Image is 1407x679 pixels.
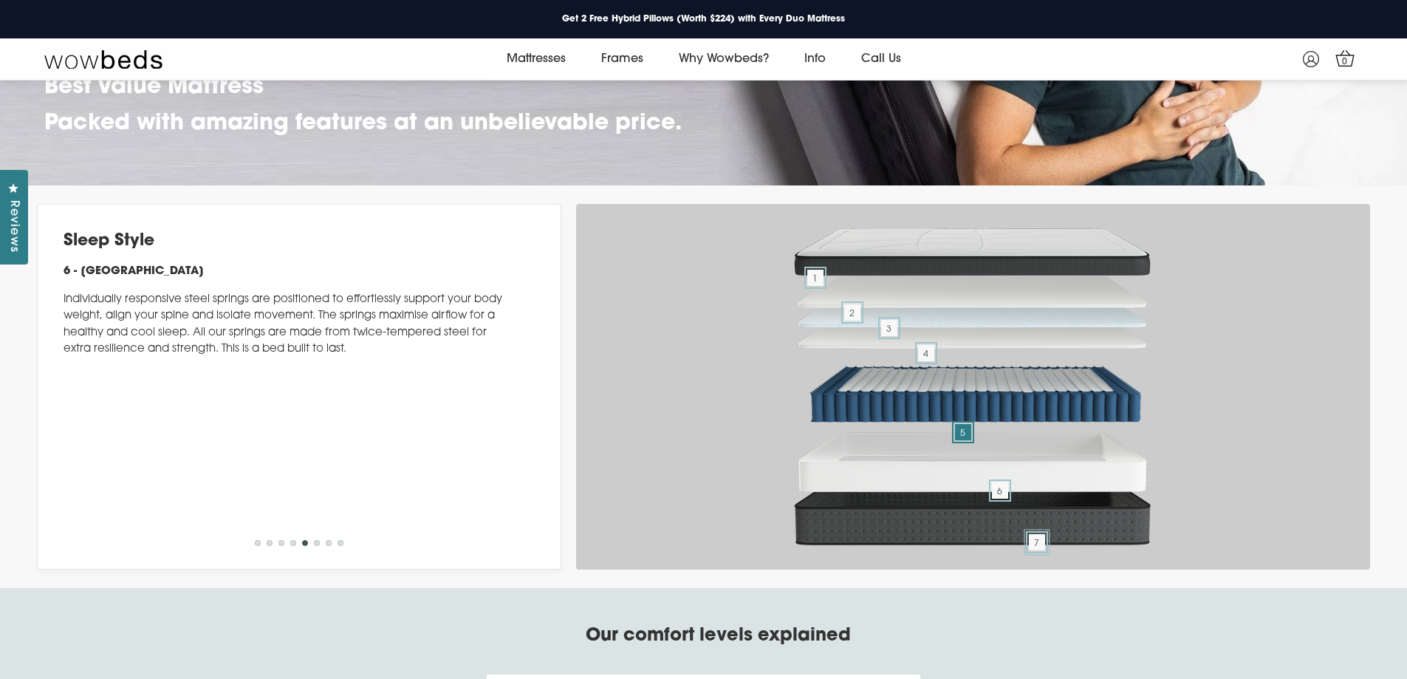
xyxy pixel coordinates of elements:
span: 4 [918,345,934,361]
img: 6b-no-zones.png [789,339,1158,440]
span: 6 [992,482,1008,499]
a: Frames [583,38,661,80]
h2: Sleep Style [64,231,509,253]
img: 5b-small-new.png [789,253,1158,321]
span: Reviews [4,200,23,253]
img: Wow Beds Logo [44,49,162,69]
img: layer1.png [789,219,1158,286]
button: 6 of 8 [314,540,320,546]
button: 5 of 8 [302,540,308,546]
span: 1 [807,270,824,286]
h2: Packed with amazing features at an unbelievable price. [44,109,682,139]
span: 7 [1029,534,1045,550]
h4: 6 - [GEOGRAPHIC_DATA] [64,264,509,281]
button: 2 of 8 [267,540,273,546]
button: 7 of 8 [326,540,332,546]
span: 5 [955,424,971,440]
a: Mattresses [489,38,583,80]
a: Get 2 Free Hybrid Pillows (Worth $224) with Every Duo Mattress [550,10,857,29]
button: 1 of 8 [255,540,261,546]
button: 3 of 8 [278,540,284,546]
span: 3 [881,320,897,336]
img: layer7.png [789,429,1158,499]
a: Why Wowbeds? [661,38,787,80]
button: 4 of 8 [290,540,296,546]
a: Call Us [843,38,919,80]
button: 8 of 8 [338,540,343,546]
a: Info [787,38,843,80]
p: Individually responsive steel springs are positioned to effortlessly support your body weight, al... [64,292,509,358]
span: 2 [844,304,860,321]
a: 0 [1332,45,1358,71]
span: 0 [1338,55,1352,69]
img: layer8.png [789,473,1158,550]
h2: Best Value Mattress [44,72,682,103]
